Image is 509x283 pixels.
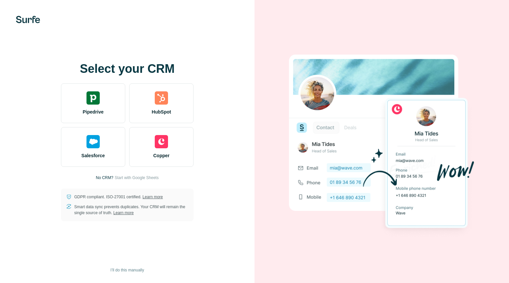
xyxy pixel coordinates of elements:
span: Copper [153,152,170,159]
span: I’ll do this manually [110,267,144,273]
span: HubSpot [152,109,171,115]
h1: Select your CRM [61,62,194,75]
p: Smart data sync prevents duplicates. Your CRM will remain the single source of truth. [74,204,188,216]
button: I’ll do this manually [106,265,148,275]
img: hubspot's logo [155,91,168,105]
a: Learn more [142,195,163,199]
img: pipedrive's logo [86,91,100,105]
img: salesforce's logo [86,135,100,148]
span: Salesforce [82,152,105,159]
img: copper's logo [155,135,168,148]
img: Surfe's logo [16,16,40,23]
a: Learn more [113,211,134,215]
button: Start with Google Sheets [115,175,159,181]
p: GDPR compliant. ISO-27001 certified. [74,194,163,200]
p: No CRM? [96,175,113,181]
span: Pipedrive [83,109,103,115]
img: COPPER image [289,43,475,240]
